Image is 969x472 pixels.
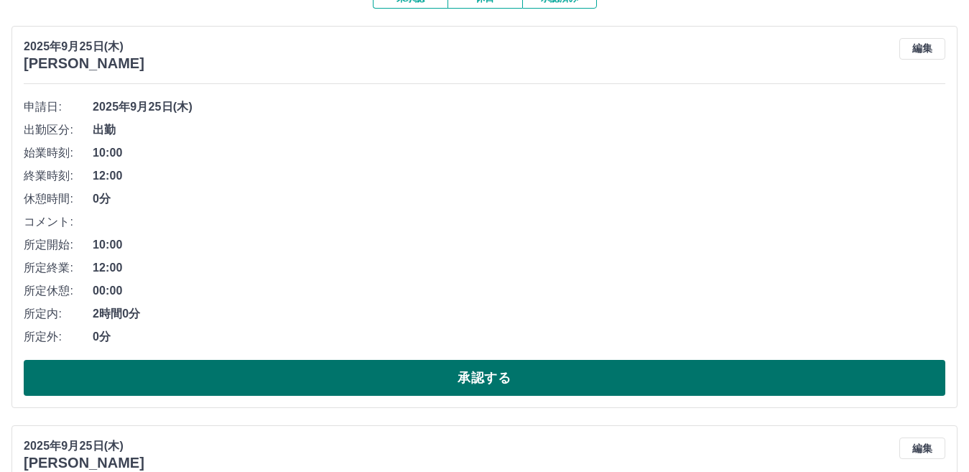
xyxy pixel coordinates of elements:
span: 所定終業: [24,259,93,277]
span: 所定外: [24,328,93,346]
button: 編集 [899,438,945,459]
span: 出勤 [93,121,945,139]
span: 12:00 [93,167,945,185]
span: 所定内: [24,305,93,323]
button: 承認する [24,360,945,396]
h3: [PERSON_NAME] [24,455,144,471]
span: 終業時刻: [24,167,93,185]
span: 12:00 [93,259,945,277]
span: 出勤区分: [24,121,93,139]
p: 2025年9月25日(木) [24,438,144,455]
span: 所定休憩: [24,282,93,300]
span: 2025年9月25日(木) [93,98,945,116]
span: 0分 [93,328,945,346]
span: 0分 [93,190,945,208]
button: 編集 [899,38,945,60]
span: 所定開始: [24,236,93,254]
span: 00:00 [93,282,945,300]
span: 10:00 [93,236,945,254]
span: 2時間0分 [93,305,945,323]
h3: [PERSON_NAME] [24,55,144,72]
p: 2025年9月25日(木) [24,38,144,55]
span: コメント: [24,213,93,231]
span: 申請日: [24,98,93,116]
span: 始業時刻: [24,144,93,162]
span: 10:00 [93,144,945,162]
span: 休憩時間: [24,190,93,208]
